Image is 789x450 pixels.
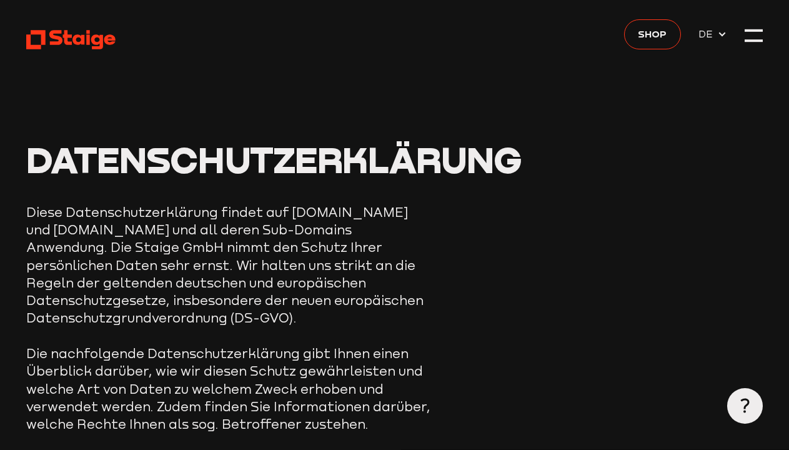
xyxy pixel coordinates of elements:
[26,204,432,327] p: Diese Datenschutzerklärung findet auf [DOMAIN_NAME] und [DOMAIN_NAME] und all deren Sub-Domains A...
[638,26,667,42] span: Shop
[624,19,680,49] a: Shop
[698,26,717,42] span: DE
[26,137,522,181] span: Datenschutzerklärung
[26,345,432,434] p: Die nachfolgende Datenschutzerklärung gibt Ihnen einen Überblick darüber, wie wir diesen Schutz g...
